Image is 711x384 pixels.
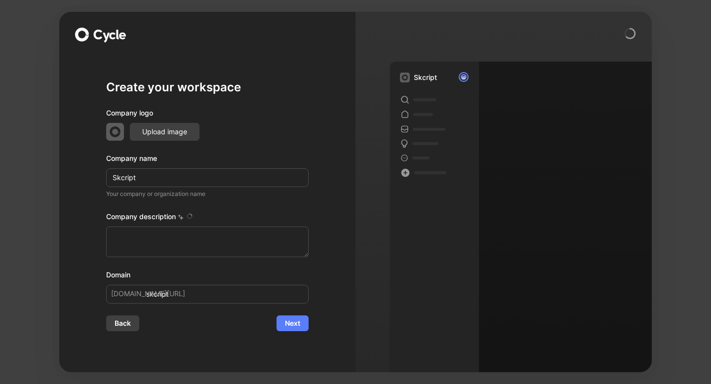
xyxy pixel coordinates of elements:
span: Upload image [142,126,187,138]
div: Company name [106,153,309,164]
div: Skcript [414,72,437,83]
p: Your company or organization name [106,189,309,199]
img: avatar [460,73,468,81]
button: Next [276,315,309,331]
input: Example [106,168,309,187]
button: Back [106,315,139,331]
button: Upload image [130,123,199,141]
div: Company description [106,211,309,227]
img: workspace-default-logo-wX5zAyuM.png [106,123,124,141]
span: Back [115,317,131,329]
div: Company logo [106,107,309,123]
span: Next [285,317,300,329]
h1: Create your workspace [106,79,309,95]
img: workspace-default-logo-wX5zAyuM.png [400,73,410,82]
div: Domain [106,269,309,281]
span: [DOMAIN_NAME][URL] [111,288,185,300]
